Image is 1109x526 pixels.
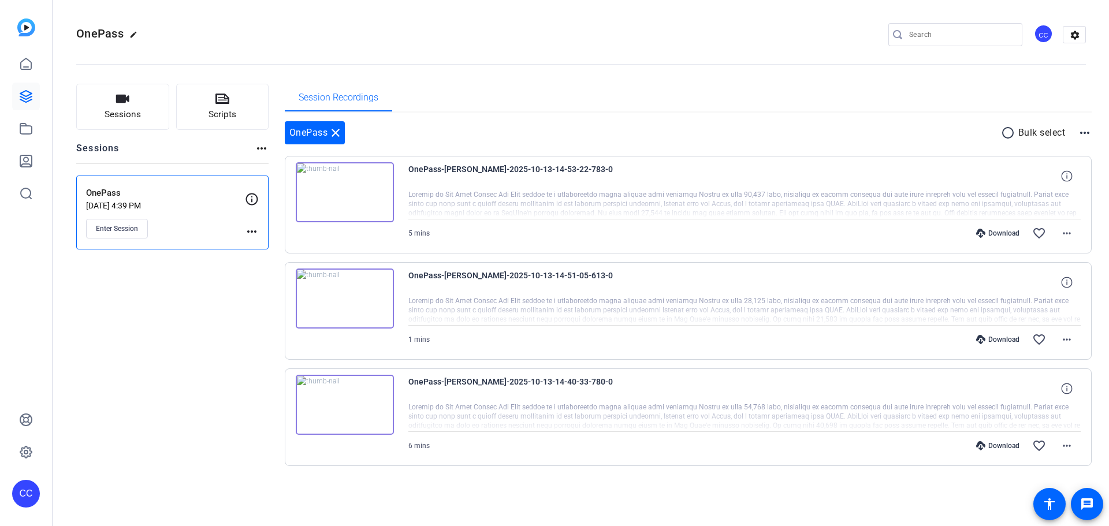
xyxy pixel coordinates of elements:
[1034,24,1053,43] div: CC
[408,442,430,450] span: 6 mins
[105,108,141,121] span: Sessions
[76,27,124,40] span: OnePass
[1001,126,1018,140] mat-icon: radio_button_unchecked
[12,480,40,508] div: CC
[17,18,35,36] img: blue-gradient.svg
[1060,226,1074,240] mat-icon: more_horiz
[408,229,430,237] span: 5 mins
[176,84,269,130] button: Scripts
[1018,126,1066,140] p: Bulk select
[86,186,245,200] p: OnePass
[129,31,143,44] mat-icon: edit
[1080,497,1094,511] mat-icon: message
[1078,126,1092,140] mat-icon: more_horiz
[86,219,148,238] button: Enter Session
[1063,27,1086,44] mat-icon: settings
[970,229,1025,238] div: Download
[76,84,169,130] button: Sessions
[285,121,345,144] div: OnePass
[329,126,343,140] mat-icon: close
[909,28,1013,42] input: Search
[1032,439,1046,453] mat-icon: favorite_border
[1060,333,1074,346] mat-icon: more_horiz
[209,108,236,121] span: Scripts
[1032,333,1046,346] mat-icon: favorite_border
[296,268,394,329] img: thumb-nail
[408,335,430,344] span: 1 mins
[296,375,394,435] img: thumb-nail
[255,141,269,155] mat-icon: more_horiz
[408,162,622,190] span: OnePass-[PERSON_NAME]-2025-10-13-14-53-22-783-0
[1043,497,1056,511] mat-icon: accessibility
[299,93,378,102] span: Session Recordings
[408,375,622,402] span: OnePass-[PERSON_NAME]-2025-10-13-14-40-33-780-0
[76,141,120,163] h2: Sessions
[96,224,138,233] span: Enter Session
[970,335,1025,344] div: Download
[86,201,245,210] p: [DATE] 4:39 PM
[245,225,259,238] mat-icon: more_horiz
[296,162,394,222] img: thumb-nail
[1032,226,1046,240] mat-icon: favorite_border
[1060,439,1074,453] mat-icon: more_horiz
[408,268,622,296] span: OnePass-[PERSON_NAME]-2025-10-13-14-51-05-613-0
[1034,24,1054,44] ngx-avatar: Christie Cobb
[970,441,1025,450] div: Download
